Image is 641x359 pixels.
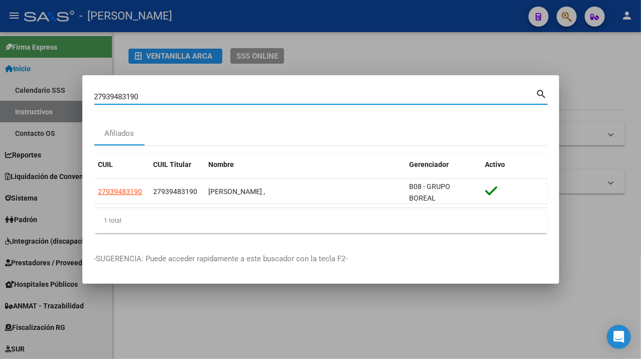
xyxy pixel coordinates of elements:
[205,154,406,175] datatable-header-cell: Nombre
[94,208,547,233] div: 1 total
[104,128,134,139] div: Afiliados
[94,253,547,265] p: -SUGERENCIA: Puede acceder rapidamente a este buscador con la tecla F2-
[209,186,402,198] div: [PERSON_NAME] ,
[94,154,150,175] datatable-header-cell: CUIL
[154,188,198,196] span: 27939483190
[150,154,205,175] datatable-header-cell: CUIL Titular
[209,160,234,168] span: Nombre
[536,87,548,99] mat-icon: search
[406,154,481,175] datatable-header-cell: Gerenciador
[607,325,631,349] div: Open Intercom Messenger
[485,160,505,168] span: Activo
[154,160,192,168] span: CUIL Titular
[98,188,143,196] span: 27939483190
[410,183,451,202] span: B08 - GRUPO BOREAL
[410,160,449,168] span: Gerenciador
[98,160,113,168] span: CUIL
[481,154,547,175] datatable-header-cell: Activo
